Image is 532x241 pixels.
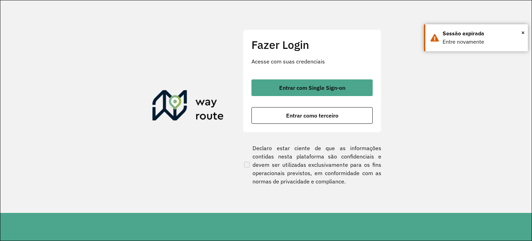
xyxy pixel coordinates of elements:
div: Sessão expirada [443,29,523,38]
span: × [521,27,525,38]
img: Roteirizador AmbevTech [152,90,224,123]
label: Declaro estar ciente de que as informações contidas nesta plataforma são confidenciais e devem se... [243,144,381,186]
button: button [251,107,373,124]
button: button [251,79,373,96]
div: Entre novamente [443,38,523,46]
p: Acesse com suas credenciais [251,57,373,66]
button: Close [521,27,525,38]
span: Entrar com Single Sign-on [279,85,345,91]
h2: Fazer Login [251,38,373,51]
span: Entrar como terceiro [286,113,338,118]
